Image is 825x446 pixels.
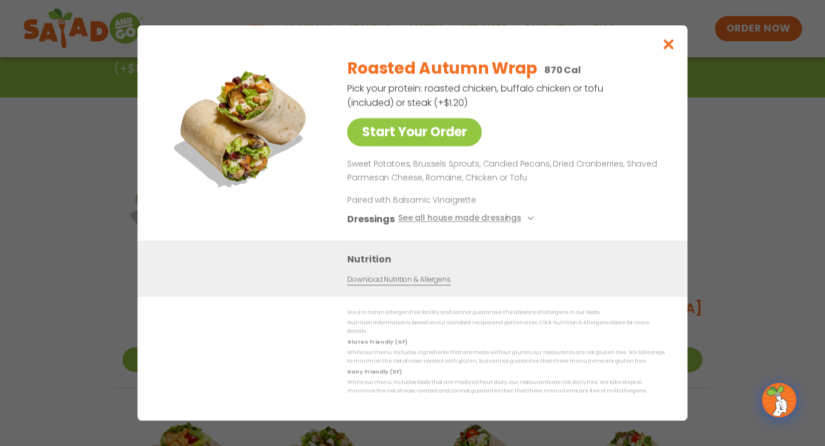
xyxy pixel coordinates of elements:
button: Close modal [650,25,687,64]
a: Start Your Order [347,118,482,146]
p: 870 Cal [544,63,581,77]
p: While our menu includes ingredients that are made without gluten, our restaurants are not gluten ... [347,349,665,366]
p: While our menu includes foods that are made without dairy, our restaurants are not dairy free. We... [347,378,665,396]
h3: Dressings [347,212,395,226]
strong: Gluten Friendly (GF) [347,339,407,346]
img: wpChatIcon [763,384,795,416]
strong: Dairy Friendly (DF) [347,369,401,375]
p: Sweet Potatoes, Brussels Sprouts, Candied Pecans, Dried Cranberries, Shaved Parmesan Cheese, Roma... [347,158,660,185]
p: Nutrition information is based on our standard recipes and portion sizes. Click Nutrition & Aller... [347,319,665,337]
p: Paired with Balsamic Vinaigrette [347,194,559,206]
h2: Roasted Autumn Wrap [347,57,537,81]
button: See all house made dressings [398,212,537,226]
img: Featured product photo for Roasted Autumn Wrap [163,48,324,209]
a: Download Nutrition & Allergens [347,275,450,285]
p: We are not an allergen free facility and cannot guarantee the absence of allergens in our foods. [347,308,665,317]
p: Pick your protein: roasted chicken, buffalo chicken or tofu (included) or steak (+$1.20) [347,81,605,110]
h3: Nutrition [347,252,670,267]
